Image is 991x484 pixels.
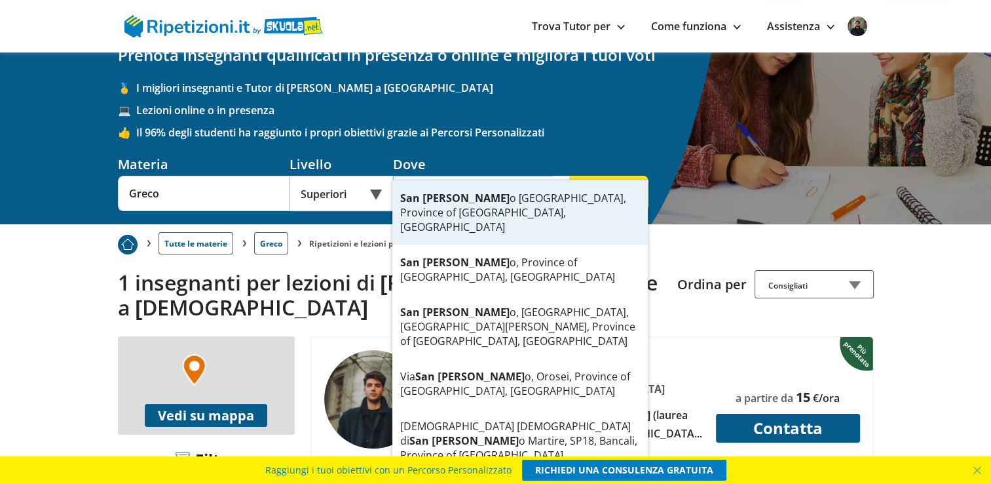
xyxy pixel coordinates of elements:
img: Piu prenotato [118,235,138,254]
img: tutor a Furtei - Davide [324,350,422,449]
span: 🥇 [118,81,136,95]
div: o, Province of [GEOGRAPHIC_DATA], [GEOGRAPHIC_DATA] [392,245,648,294]
div: Superiori [290,176,393,211]
label: Ordina per [677,275,747,293]
div: Via o, Orosei, Province of [GEOGRAPHIC_DATA], [GEOGRAPHIC_DATA] [392,359,648,409]
div: o [GEOGRAPHIC_DATA], Province of [GEOGRAPHIC_DATA], [GEOGRAPHIC_DATA] [392,180,648,245]
h2: Prenota insegnanti qualificati in presenza o online e migliora i tuoi voti [118,46,874,65]
a: logo Skuola.net | Ripetizioni.it [124,18,323,32]
strong: [PERSON_NAME] [422,191,510,205]
img: Piu prenotato [840,336,876,371]
div: Materia [118,155,290,173]
div: Dove [393,155,570,173]
span: 👍 [118,125,136,140]
a: Trova Tutor per [532,19,625,33]
span: Il 96% degli studenti ha raggiunto i propri obiettivi grazie ai Percorsi Personalizzati [136,125,874,140]
img: user avatar [848,16,867,36]
button: Contatta [716,414,860,443]
img: Filtra filtri mobile [176,452,190,470]
strong: San [409,434,429,448]
strong: [PERSON_NAME] [422,305,510,319]
img: logo Skuola.net | Ripetizioni.it [124,15,323,37]
a: Assistenza [767,19,834,33]
input: Es. Matematica [118,176,290,211]
button: Vedi su mappa [145,404,267,427]
nav: breadcrumb d-none d-tablet-block [118,224,874,254]
strong: San [400,255,420,270]
a: Greco [254,232,288,254]
strong: San [400,305,420,319]
a: RICHIEDI UNA CONSULENZA GRATUITA [522,460,726,481]
span: 15 [796,388,810,406]
strong: [PERSON_NAME] [438,369,525,384]
span: Raggiungi i tuoi obiettivi con un Percorso Personalizzato [265,460,512,481]
div: Consigliati [755,270,874,298]
span: I migliori insegnanti e Tutor di [PERSON_NAME] a [GEOGRAPHIC_DATA] [136,81,874,95]
input: Es. Indirizzo o CAP [393,176,552,211]
a: Come funziona [651,19,741,33]
span: a partire da [736,391,793,405]
div: o, [GEOGRAPHIC_DATA], [GEOGRAPHIC_DATA][PERSON_NAME], Province of [GEOGRAPHIC_DATA], [GEOGRAPHIC_... [392,294,648,359]
li: Ripetizioni e lezioni private di Greco a [GEOGRAPHIC_DATA] [309,238,542,249]
div: Livello [290,155,393,173]
h2: 1 insegnanti per lezioni di [PERSON_NAME] vicino a te a [DEMOGRAPHIC_DATA] [118,270,667,321]
span: 💻 [118,103,136,117]
a: Tutte le materie [159,232,233,254]
span: €/ora [813,391,840,405]
strong: [PERSON_NAME] [422,255,510,270]
strong: San [400,191,420,205]
strong: San [415,369,435,384]
img: Marker [182,354,206,386]
span: Lezioni online o in presenza [136,103,874,117]
button: Cerca [570,176,648,211]
strong: [PERSON_NAME] [432,434,519,448]
div: Filtra [171,451,242,471]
